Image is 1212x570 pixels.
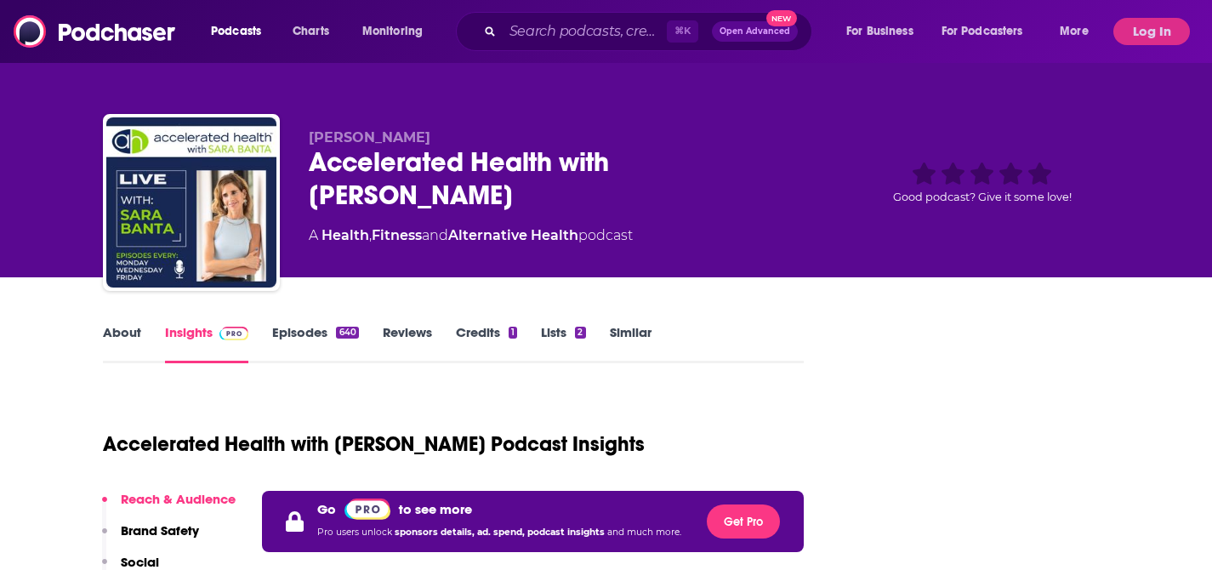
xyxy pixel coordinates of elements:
div: Good podcast? Give it some love! [855,129,1110,235]
span: , [369,227,372,243]
p: Social [121,554,159,570]
img: Accelerated Health with Sara Banta [106,117,276,288]
a: About [103,324,141,363]
a: InsightsPodchaser Pro [165,324,249,363]
span: For Podcasters [942,20,1023,43]
img: Podchaser - Follow, Share and Rate Podcasts [14,15,177,48]
a: Reviews [383,324,432,363]
p: Go [317,501,336,517]
span: More [1060,20,1089,43]
button: Reach & Audience [102,491,236,522]
a: Charts [282,18,339,45]
span: ⌘ K [667,20,698,43]
span: Open Advanced [720,27,790,36]
button: open menu [930,18,1048,45]
a: Alternative Health [448,227,578,243]
button: open menu [199,18,283,45]
span: Podcasts [211,20,261,43]
span: [PERSON_NAME] [309,129,430,145]
img: Podchaser Pro [219,327,249,340]
a: Pro website [344,498,391,520]
p: Brand Safety [121,522,199,539]
a: Fitness [372,227,422,243]
button: Open AdvancedNew [712,21,798,42]
button: open menu [1048,18,1110,45]
img: Podchaser Pro [344,499,391,520]
button: Brand Safety [102,522,199,554]
p: Pro users unlock and much more. [317,520,681,545]
span: and [422,227,448,243]
span: Good podcast? Give it some love! [893,191,1072,203]
button: Log In [1113,18,1190,45]
span: For Business [846,20,913,43]
a: Episodes640 [272,324,358,363]
button: Get Pro [707,504,780,539]
h1: Accelerated Health with [PERSON_NAME] Podcast Insights [103,431,645,457]
div: 1 [509,327,517,339]
a: Credits1 [456,324,517,363]
div: 2 [575,327,585,339]
span: sponsors details, ad. spend, podcast insights [395,527,607,538]
div: A podcast [309,225,633,246]
button: open menu [350,18,445,45]
span: Charts [293,20,329,43]
input: Search podcasts, credits, & more... [503,18,667,45]
div: 640 [336,327,358,339]
a: Health [321,227,369,243]
a: Lists2 [541,324,585,363]
p: to see more [399,501,472,517]
a: Similar [610,324,652,363]
button: open menu [834,18,935,45]
div: Search podcasts, credits, & more... [472,12,828,51]
span: Monitoring [362,20,423,43]
span: New [766,10,797,26]
p: Reach & Audience [121,491,236,507]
